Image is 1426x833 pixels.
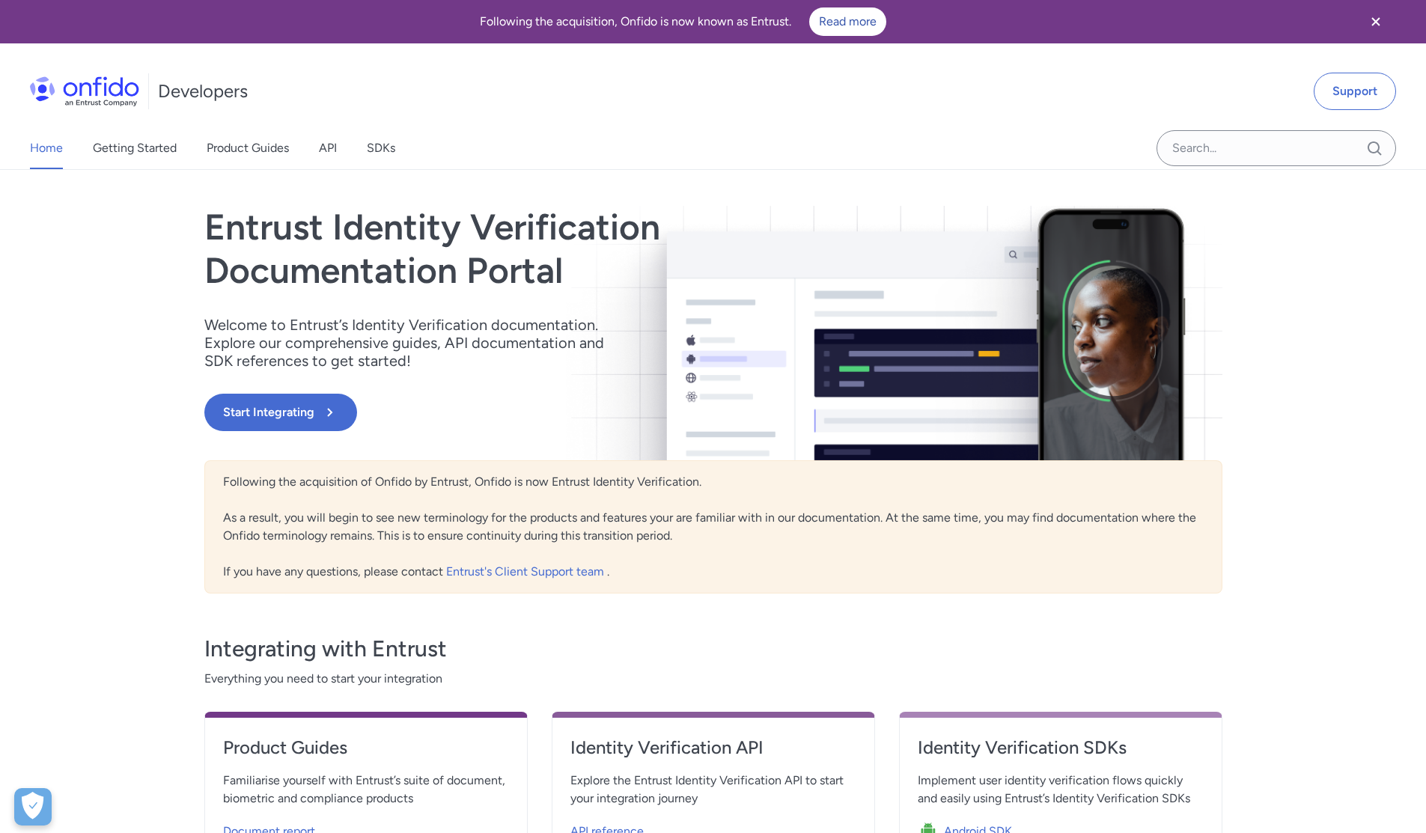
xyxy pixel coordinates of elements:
img: Onfido Logo [30,76,139,106]
a: Support [1314,73,1396,110]
h4: Product Guides [223,736,509,760]
span: Explore the Entrust Identity Verification API to start your integration journey [570,772,856,808]
span: Everything you need to start your integration [204,670,1222,688]
div: Following the acquisition of Onfido by Entrust, Onfido is now Entrust Identity Verification. As a... [204,460,1222,594]
input: Onfido search input field [1157,130,1396,166]
a: Product Guides [207,127,289,169]
h1: Entrust Identity Verification Documentation Portal [204,206,917,292]
a: Start Integrating [204,394,917,431]
h3: Integrating with Entrust [204,634,1222,664]
h1: Developers [158,79,248,103]
h4: Identity Verification SDKs [918,736,1204,760]
a: Getting Started [93,127,177,169]
button: Close banner [1348,3,1404,40]
a: Home [30,127,63,169]
div: Cookie Preferences [14,788,52,826]
button: Open Preferences [14,788,52,826]
a: Read more [809,7,886,36]
a: Product Guides [223,736,509,772]
a: API [319,127,337,169]
span: Implement user identity verification flows quickly and easily using Entrust’s Identity Verificati... [918,772,1204,808]
p: Welcome to Entrust’s Identity Verification documentation. Explore our comprehensive guides, API d... [204,316,624,370]
a: Identity Verification API [570,736,856,772]
button: Start Integrating [204,394,357,431]
h4: Identity Verification API [570,736,856,760]
a: SDKs [367,127,395,169]
svg: Close banner [1367,13,1385,31]
span: Familiarise yourself with Entrust’s suite of document, biometric and compliance products [223,772,509,808]
a: Identity Verification SDKs [918,736,1204,772]
div: Following the acquisition, Onfido is now known as Entrust. [18,7,1348,36]
a: Entrust's Client Support team [446,564,607,579]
